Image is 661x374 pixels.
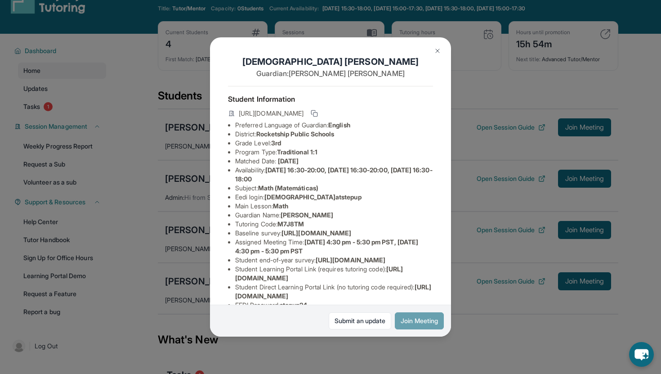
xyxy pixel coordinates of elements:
h1: [DEMOGRAPHIC_DATA] [PERSON_NAME] [228,55,433,68]
span: M7J8TM [277,220,304,228]
span: stepup24 [280,301,308,309]
span: English [328,121,350,129]
span: [PERSON_NAME] [281,211,333,219]
li: District: [235,130,433,139]
li: Baseline survey : [235,229,433,238]
li: Eedi login : [235,193,433,202]
li: Guardian Name : [235,211,433,220]
li: Grade Level: [235,139,433,148]
span: [URL][DOMAIN_NAME] [316,256,385,264]
span: 3rd [271,139,281,147]
span: [DATE] 16:30-20:00, [DATE] 16:30-20:00, [DATE] 16:30-18:00 [235,166,433,183]
span: [DEMOGRAPHIC_DATA]atstepup [264,193,362,201]
li: Program Type: [235,148,433,157]
li: Student Learning Portal Link (requires tutoring code) : [235,265,433,283]
span: [DATE] 4:30 pm - 5:30 pm PST, [DATE] 4:30 pm - 5:30 pm PST [235,238,418,255]
li: Matched Date: [235,157,433,166]
span: Math [273,202,288,210]
button: Copy link [309,108,320,119]
li: Tutoring Code : [235,220,433,229]
span: Rocketship Public Schools [256,130,335,138]
span: Math (Matemáticas) [258,184,318,192]
h4: Student Information [228,94,433,104]
a: Submit an update [329,312,391,329]
button: chat-button [629,342,654,367]
li: Main Lesson : [235,202,433,211]
li: EEDI Password : [235,301,433,310]
li: Availability: [235,166,433,184]
span: [URL][DOMAIN_NAME] [281,229,351,237]
li: Student Direct Learning Portal Link (no tutoring code required) : [235,283,433,301]
span: [DATE] [278,157,299,165]
li: Assigned Meeting Time : [235,238,433,256]
span: Traditional 1:1 [277,148,317,156]
img: Close Icon [434,47,441,54]
button: Join Meeting [395,312,444,329]
p: Guardian: [PERSON_NAME] [PERSON_NAME] [228,68,433,79]
li: Preferred Language of Guardian: [235,121,433,130]
span: [URL][DOMAIN_NAME] [239,109,304,118]
li: Student end-of-year survey : [235,256,433,265]
li: Subject : [235,184,433,193]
